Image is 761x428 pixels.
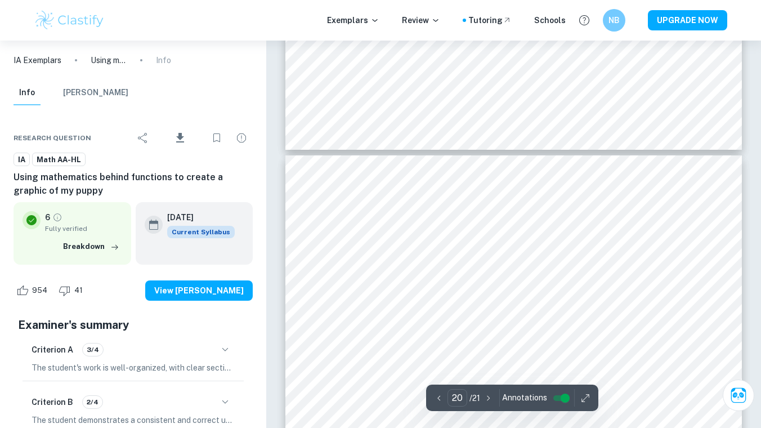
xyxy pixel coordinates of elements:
div: Dislike [56,282,89,300]
p: Info [156,54,171,66]
a: Math AA-HL [32,153,86,167]
h6: Criterion B [32,396,73,408]
div: Report issue [230,127,253,149]
div: This exemplar is based on the current syllabus. Feel free to refer to it for inspiration/ideas wh... [167,226,235,238]
p: The student demonstrates a consistent and correct use of mathematical notation, symbols, and term... [32,414,235,426]
button: UPGRADE NOW [648,10,727,30]
span: 2/4 [83,397,102,407]
span: 3/4 [83,345,103,355]
button: [PERSON_NAME] [63,81,128,105]
div: Share [132,127,154,149]
button: Help and Feedback [575,11,594,30]
span: 954 [26,285,53,296]
h6: NB [608,14,621,26]
button: Info [14,81,41,105]
span: IA [14,154,29,166]
p: Review [402,14,440,26]
p: The student's work is well-organized, with clear sections including introduction, body, and concl... [32,362,235,374]
a: Grade fully verified [52,212,62,222]
p: 6 [45,211,50,224]
span: 41 [68,285,89,296]
h6: [DATE] [167,211,226,224]
button: View [PERSON_NAME] [145,280,253,301]
span: Fully verified [45,224,122,234]
button: Breakdown [60,238,122,255]
a: Tutoring [468,14,512,26]
a: IA Exemplars [14,54,61,66]
span: Annotations [502,392,547,404]
span: Current Syllabus [167,226,235,238]
div: Bookmark [205,127,228,149]
div: Download [156,123,203,153]
button: NB [603,9,625,32]
h6: Using mathematics behind functions to create a graphic of my puppy [14,171,253,198]
span: Research question [14,133,91,143]
button: Ask Clai [723,380,754,411]
p: Using mathematics behind functions to create a graphic of my puppy [91,54,127,66]
p: Exemplars [327,14,379,26]
span: Math AA-HL [33,154,85,166]
h6: Criterion A [32,344,73,356]
h5: Examiner's summary [18,316,248,333]
a: IA [14,153,30,167]
img: Clastify logo [34,9,105,32]
div: Like [14,282,53,300]
a: Schools [534,14,566,26]
p: / 21 [469,392,480,404]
